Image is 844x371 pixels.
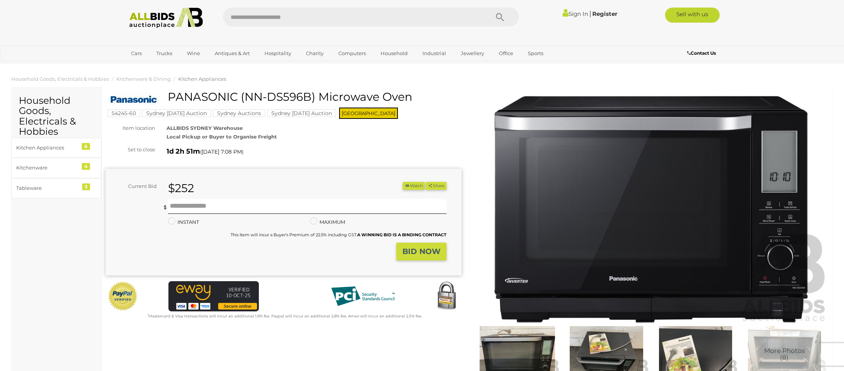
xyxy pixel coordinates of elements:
[357,232,446,237] b: A WINNING BID IS A BINDING CONTRACT
[167,147,200,155] strong: 1d 2h 51m
[82,143,90,150] div: 6
[376,47,413,60] a: Household
[213,110,265,116] a: Sydney Auctions
[168,218,199,226] label: INSTANT
[168,181,194,195] strong: $252
[151,47,177,60] a: Trucks
[116,76,171,82] a: Kitchenware & Dining
[310,218,345,226] label: MAXIMUM
[147,314,422,319] small: Mastercard & Visa transactions will incur an additional 1.9% fee. Paypal will incur an additional...
[107,109,140,117] mark: 54245-60
[182,47,205,60] a: Wine
[592,10,617,17] a: Register
[231,232,446,237] small: This Item will incur a Buyer's Premium of 22.5% including GST.
[11,158,101,178] a: Kitchenware 4
[764,347,805,361] span: More Photos (8)
[481,8,519,26] button: Search
[267,110,336,116] a: Sydney [DATE] Auction
[126,47,147,60] a: Cars
[523,47,548,60] a: Sports
[125,8,207,28] img: Allbids.com.au
[202,148,242,155] span: [DATE] 7:08 PM
[82,183,90,190] div: 3
[100,145,161,154] div: Set to close
[142,109,211,117] mark: Sydney [DATE] Auction
[339,108,398,119] span: [GEOGRAPHIC_DATA]
[142,110,211,116] a: Sydney [DATE] Auction
[168,281,259,311] img: eWAY Payment Gateway
[665,8,720,23] a: Sell with us
[213,109,265,117] mark: Sydney Auctions
[267,109,336,117] mark: Sydney [DATE] Auction
[494,47,518,60] a: Office
[431,281,462,311] img: Secured by Rapid SSL
[105,182,162,191] div: Current Bid
[109,91,460,103] h1: PANASONIC (NN-DS596B) Microwave Oven
[687,50,716,56] b: Contact Us
[210,47,255,60] a: Antiques & Art
[109,92,158,107] img: PANASONIC (NN-DS596B) Microwave Oven
[589,9,591,18] span: |
[11,178,101,198] a: Tableware 3
[333,47,371,60] a: Computers
[19,95,94,137] h2: Household Goods, Electricals & Hobbies
[473,94,829,324] img: PANASONIC (NN-DS596B) Microwave Oven
[456,47,489,60] a: Jewellery
[402,247,440,256] strong: BID NOW
[11,76,109,82] a: Household Goods, Electricals & Hobbies
[403,182,425,190] button: Watch
[178,76,226,82] a: Kitchen Appliances
[200,149,243,155] span: ( )
[403,182,425,190] li: Watch this item
[126,60,190,72] a: [GEOGRAPHIC_DATA]
[563,10,588,17] a: Sign In
[167,134,277,140] strong: Local Pickup or Buyer to Organise Freight
[107,281,138,311] img: Official PayPal Seal
[426,182,446,190] button: Share
[301,47,329,60] a: Charity
[167,125,243,131] strong: ALLBIDS SYDNEY Warehouse
[396,243,446,260] button: BID NOW
[325,281,401,311] img: PCI DSS compliant
[16,143,78,152] div: Kitchen Appliances
[82,163,90,170] div: 4
[100,124,161,132] div: Item location
[11,138,101,158] a: Kitchen Appliances 6
[687,49,718,57] a: Contact Us
[16,163,78,172] div: Kitchenware
[107,110,140,116] a: 54245-60
[417,47,451,60] a: Industrial
[260,47,296,60] a: Hospitality
[16,184,78,192] div: Tableware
